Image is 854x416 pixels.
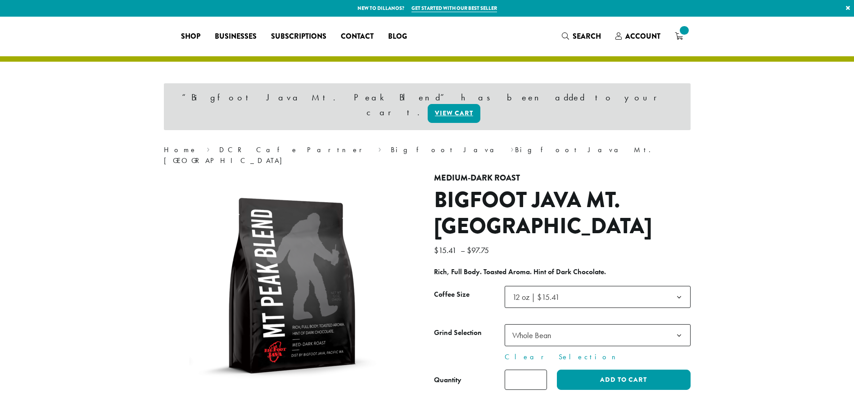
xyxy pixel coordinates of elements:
[505,324,691,346] span: Whole Bean
[164,145,691,166] nav: Breadcrumb
[511,141,514,155] span: ›
[378,141,381,155] span: ›
[181,31,200,42] span: Shop
[434,173,691,183] h4: Medium-Dark Roast
[557,370,690,390] button: Add to cart
[411,5,497,12] a: Get started with our best seller
[391,145,501,154] a: Bigfoot Java
[467,245,491,255] bdi: 97.75
[505,352,691,362] a: Clear Selection
[207,141,210,155] span: ›
[164,83,691,130] div: “Bigfoot Java Mt. Peak Blend” has been added to your cart.
[428,104,480,123] a: View cart
[164,145,197,154] a: Home
[461,245,465,255] span: –
[555,29,608,44] a: Search
[509,288,569,306] span: 12 oz | $15.41
[512,292,560,302] span: 12 oz | $15.41
[341,31,374,42] span: Contact
[434,267,606,276] b: Rich, Full Body. Toasted Aroma. Hint of Dark Chocolate.
[434,326,505,339] label: Grind Selection
[512,330,551,340] span: Whole Bean
[573,31,601,41] span: Search
[271,31,326,42] span: Subscriptions
[509,326,560,344] span: Whole Bean
[625,31,660,41] span: Account
[434,187,691,239] h1: Bigfoot Java Mt. [GEOGRAPHIC_DATA]
[505,286,691,308] span: 12 oz | $15.41
[434,245,459,255] bdi: 15.41
[434,245,438,255] span: $
[219,145,368,154] a: DCR Cafe Partner
[174,29,208,44] a: Shop
[434,288,505,301] label: Coffee Size
[505,370,547,390] input: Product quantity
[388,31,407,42] span: Blog
[467,245,471,255] span: $
[180,173,405,398] img: Big Foot Java Mt. Peak Blend | 12 oz
[215,31,257,42] span: Businesses
[434,375,461,385] div: Quantity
